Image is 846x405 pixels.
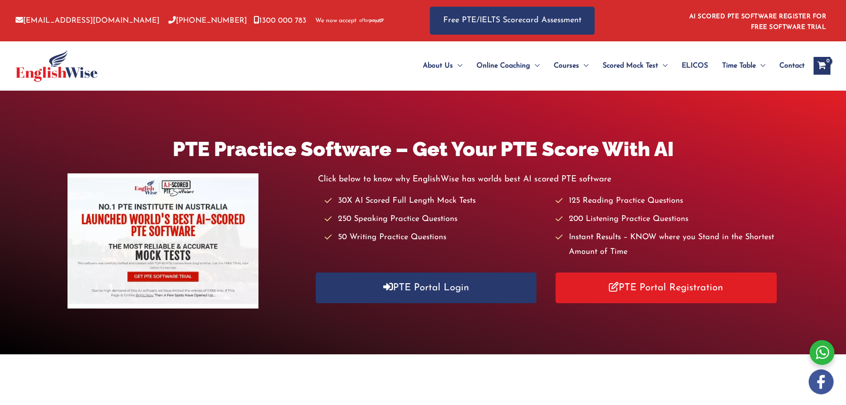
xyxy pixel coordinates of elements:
li: 30X AI Scored Full Length Mock Tests [325,194,547,209]
span: Menu Toggle [579,50,588,81]
img: Afterpay-Logo [359,18,384,23]
li: 50 Writing Practice Questions [325,230,547,245]
a: View Shopping Cart, empty [814,57,830,75]
li: 200 Listening Practice Questions [556,212,778,227]
a: PTE Portal Login [316,273,537,303]
img: pte-institute-main [68,173,258,309]
a: Scored Mock TestMenu Toggle [596,50,675,81]
a: [PHONE_NUMBER] [168,17,247,24]
li: 125 Reading Practice Questions [556,194,778,209]
span: Time Table [722,50,756,81]
a: CoursesMenu Toggle [547,50,596,81]
aside: Header Widget 1 [684,6,830,35]
nav: Site Navigation: Main Menu [401,50,805,81]
a: Contact [772,50,805,81]
span: Menu Toggle [756,50,765,81]
span: Scored Mock Test [603,50,658,81]
a: ELICOS [675,50,715,81]
span: About Us [423,50,453,81]
a: PTE Portal Registration [556,273,777,303]
span: Contact [779,50,805,81]
img: white-facebook.png [809,369,834,394]
h1: PTE Practice Software – Get Your PTE Score With AI [68,135,778,163]
span: ELICOS [682,50,708,81]
span: Courses [554,50,579,81]
a: About UsMenu Toggle [416,50,469,81]
span: Menu Toggle [530,50,540,81]
span: Menu Toggle [658,50,667,81]
a: Free PTE/IELTS Scorecard Assessment [430,7,595,35]
a: AI SCORED PTE SOFTWARE REGISTER FOR FREE SOFTWARE TRIAL [689,13,826,31]
a: Time TableMenu Toggle [715,50,772,81]
p: Click below to know why EnglishWise has worlds best AI scored PTE software [318,172,778,187]
span: Online Coaching [477,50,530,81]
a: 1300 000 783 [254,17,306,24]
a: [EMAIL_ADDRESS][DOMAIN_NAME] [16,17,159,24]
span: We now accept [315,16,357,25]
span: Menu Toggle [453,50,462,81]
li: Instant Results – KNOW where you Stand in the Shortest Amount of Time [556,230,778,260]
a: Online CoachingMenu Toggle [469,50,547,81]
img: cropped-ew-logo [16,50,98,82]
li: 250 Speaking Practice Questions [325,212,547,227]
